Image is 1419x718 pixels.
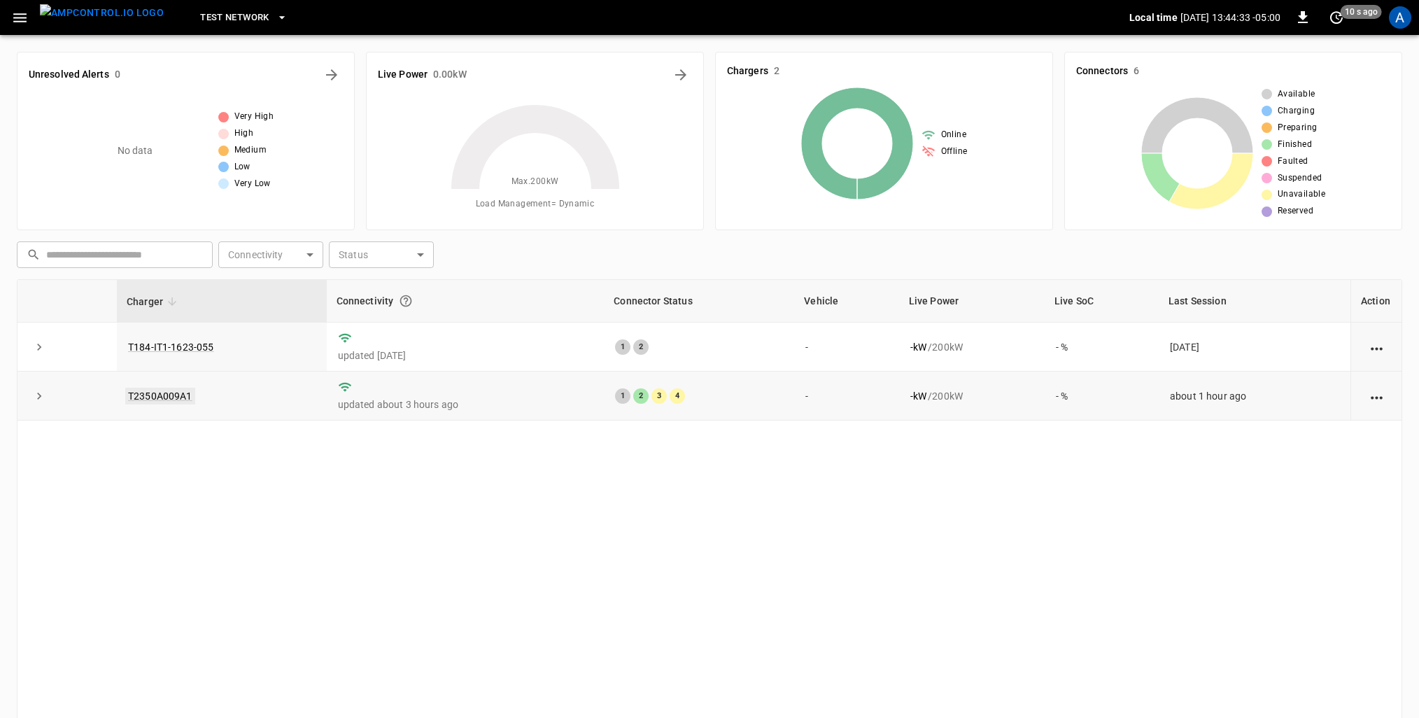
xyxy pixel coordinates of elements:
[727,64,768,79] h6: Chargers
[115,67,120,83] h6: 0
[1278,204,1313,218] span: Reserved
[234,127,254,141] span: High
[651,388,667,404] div: 3
[1278,138,1312,152] span: Finished
[128,342,214,353] a: T184-IT1-1623-055
[511,175,559,189] span: Max. 200 kW
[794,280,898,323] th: Vehicle
[633,388,649,404] div: 2
[393,288,418,314] button: Connection between the charger and our software.
[670,64,692,86] button: Energy Overview
[941,145,968,159] span: Offline
[234,143,267,157] span: Medium
[1278,121,1318,135] span: Preparing
[234,110,274,124] span: Very High
[1045,323,1159,372] td: - %
[910,389,1033,403] div: / 200 kW
[1129,10,1178,24] p: Local time
[234,160,250,174] span: Low
[1368,340,1385,354] div: action cell options
[29,337,50,358] button: expand row
[1045,372,1159,421] td: - %
[604,280,794,323] th: Connector Status
[910,389,926,403] p: - kW
[433,67,467,83] h6: 0.00 kW
[1159,372,1350,421] td: about 1 hour ago
[1368,389,1385,403] div: action cell options
[1389,6,1411,29] div: profile-icon
[1341,5,1382,19] span: 10 s ago
[195,4,292,31] button: Test Network
[1045,280,1159,323] th: Live SoC
[633,339,649,355] div: 2
[941,128,966,142] span: Online
[1076,64,1128,79] h6: Connectors
[1159,280,1350,323] th: Last Session
[794,372,898,421] td: -
[1159,323,1350,372] td: [DATE]
[40,4,164,22] img: ampcontrol.io logo
[1278,87,1315,101] span: Available
[615,388,630,404] div: 1
[234,177,271,191] span: Very Low
[1278,188,1325,202] span: Unavailable
[320,64,343,86] button: All Alerts
[1278,155,1308,169] span: Faulted
[1278,104,1315,118] span: Charging
[337,288,595,314] div: Connectivity
[1350,280,1402,323] th: Action
[1325,6,1348,29] button: set refresh interval
[794,323,898,372] td: -
[1134,64,1139,79] h6: 6
[118,143,153,158] p: No data
[1278,171,1322,185] span: Suspended
[338,349,593,362] p: updated [DATE]
[670,388,685,404] div: 4
[910,340,926,354] p: - kW
[29,386,50,407] button: expand row
[774,64,779,79] h6: 2
[910,340,1033,354] div: / 200 kW
[127,293,181,310] span: Charger
[29,67,109,83] h6: Unresolved Alerts
[338,397,593,411] p: updated about 3 hours ago
[200,10,269,26] span: Test Network
[1180,10,1280,24] p: [DATE] 13:44:33 -05:00
[378,67,428,83] h6: Live Power
[899,280,1045,323] th: Live Power
[125,388,195,404] a: T2350A009A1
[615,339,630,355] div: 1
[476,197,595,211] span: Load Management = Dynamic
